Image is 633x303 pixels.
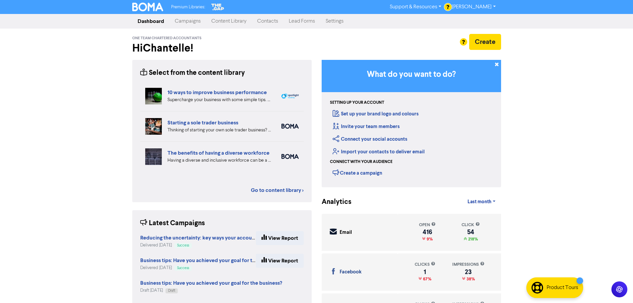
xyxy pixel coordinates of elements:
div: impressions [452,261,484,268]
img: BOMA Logo [132,3,163,11]
a: Set up your brand logo and colours [333,111,419,117]
span: One Team Chartered Accountants [132,36,201,41]
a: Connect your social accounts [333,136,407,142]
a: [PERSON_NAME] [447,2,501,12]
div: Getting Started in BOMA [322,60,501,187]
a: Business tips: Have you achieved your goal for the business? [140,281,282,286]
div: clicks [415,261,435,268]
button: Create [469,34,501,50]
span: 9% [425,236,433,242]
a: Starting a sole trader business [167,119,238,126]
div: Analytics [322,197,343,207]
a: Campaigns [169,15,206,28]
a: View Report [256,254,304,268]
div: Draft [DATE] [140,287,282,294]
a: Last month [462,195,501,209]
strong: Reducing the uncertainty: key ways your accountant can assist [140,234,288,241]
div: Setting up your account [330,100,384,106]
img: The Gap [210,3,225,11]
a: Reducing the uncertainty: key ways your accountant can assist [140,235,288,241]
div: 416 [419,229,436,235]
a: Import your contacts to deliver email [333,149,425,155]
span: Last month [468,199,491,205]
a: Settings [320,15,349,28]
strong: Business tips: Have you achieved your goal for the business? [140,257,282,264]
div: Create a campaign [333,168,382,178]
div: Thinking of starting your own sole trader business? The Sole Trader Toolkit from the Ministry of ... [167,127,271,134]
img: spotlight [281,93,299,99]
a: Lead Forms [283,15,320,28]
a: Invite your team members [333,123,400,130]
span: 218% [467,236,478,242]
h3: What do you want to do? [332,70,491,79]
span: Draft [168,289,175,292]
a: Content Library [206,15,252,28]
div: Latest Campaigns [140,218,205,228]
a: Support & Resources [384,2,447,12]
a: Business tips: Have you achieved your goal for the business? [140,258,282,263]
span: Premium Libraries: [171,5,205,9]
div: Facebook [340,268,362,276]
img: boma [281,154,299,159]
a: View Report [256,231,304,245]
iframe: Chat Widget [600,271,633,303]
a: Contacts [252,15,283,28]
span: 38% [465,276,475,282]
div: Having a diverse and inclusive workforce can be a major boost for your business. We list four of ... [167,157,271,164]
div: Email [340,229,352,236]
h2: Hi Chantelle ! [132,42,312,55]
div: 54 [462,229,480,235]
div: Connect with your audience [330,159,392,165]
strong: Business tips: Have you achieved your goal for the business? [140,280,282,286]
img: boma [281,124,299,129]
div: 1 [415,269,435,275]
a: Dashboard [132,15,169,28]
a: 10 ways to improve business performance [167,89,267,96]
div: Delivered [DATE] [140,265,256,271]
a: The benefits of having a diverse workforce [167,150,269,156]
div: open [419,222,436,228]
div: 23 [452,269,484,275]
div: click [462,222,480,228]
div: Delivered [DATE] [140,242,256,248]
a: Go to content library > [251,186,304,194]
div: Select from the content library [140,68,245,78]
div: Supercharge your business with some simple tips. Eliminate distractions & bad customers, get a pl... [167,96,271,103]
span: Success [177,244,189,247]
span: Success [177,266,189,270]
span: 67% [422,276,431,282]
